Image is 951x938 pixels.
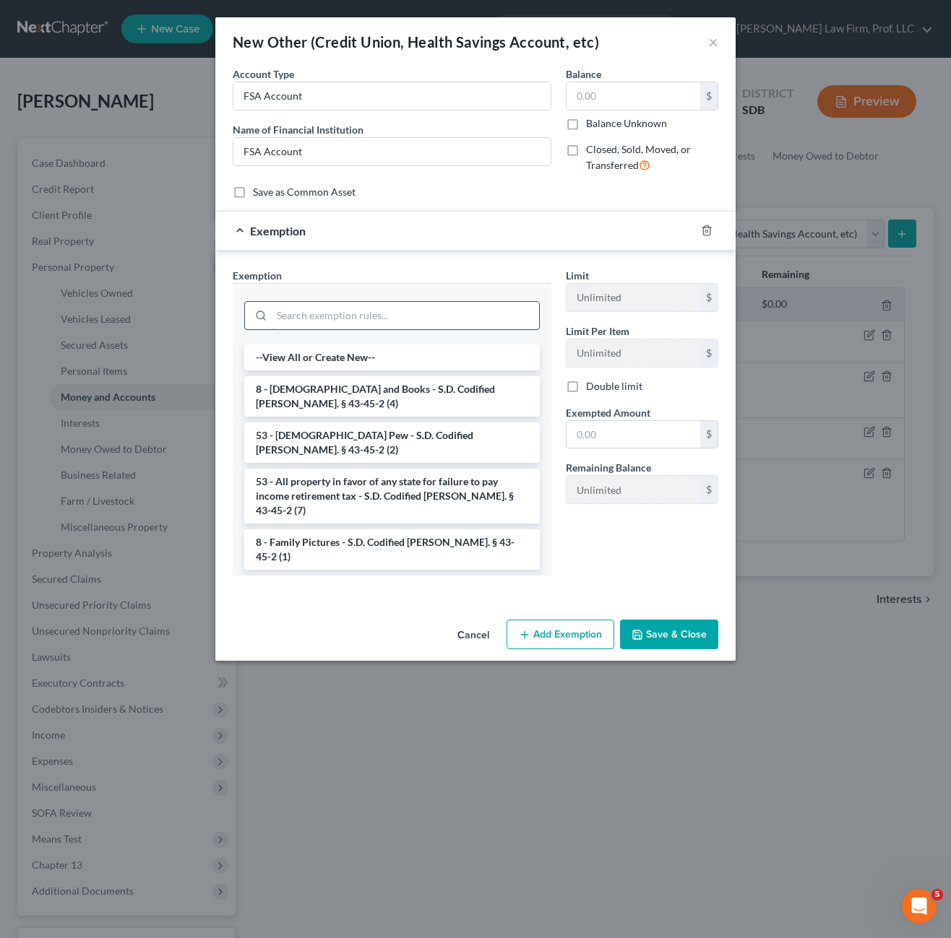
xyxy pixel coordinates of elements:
button: Save & Close [620,620,718,650]
input: Credit Union, HSA, etc [233,82,551,110]
li: 53 - All property in favor of any state for failure to pay income retirement tax - S.D. Codified ... [244,469,540,524]
input: 0.00 [567,82,700,110]
span: 5 [931,889,943,900]
div: $ [700,339,718,367]
input: Search exemption rules... [272,302,539,329]
span: Limit [566,269,589,282]
div: New Other (Credit Union, Health Savings Account, etc) [233,32,599,52]
input: 0.00 [567,421,700,448]
button: Add Exemption [507,620,614,650]
span: Exemption [250,224,306,238]
iframe: Intercom live chat [902,889,937,924]
span: Closed, Sold, Moved, or Transferred [586,143,691,171]
input: Enter name... [233,138,551,165]
input: -- [567,284,700,311]
label: Save as Common Asset [253,185,356,199]
div: $ [700,284,718,311]
label: Balance Unknown [586,116,667,131]
li: 8 - [DEMOGRAPHIC_DATA] and Books - S.D. Codified [PERSON_NAME]. § 43-45-2 (4) [244,376,540,417]
label: Remaining Balance [566,460,651,475]
label: Account Type [233,66,294,82]
label: Limit Per Item [566,323,629,339]
label: Balance [566,66,601,82]
li: --View All or Create New-- [244,344,540,370]
label: Double limit [586,379,642,394]
button: × [708,33,718,51]
input: -- [567,339,700,367]
div: $ [700,421,718,448]
div: $ [700,82,718,110]
li: 8 - Family Pictures - S.D. Codified [PERSON_NAME]. § 43-45-2 (1) [244,529,540,570]
span: Name of Financial Institution [233,123,363,136]
input: -- [567,476,700,503]
span: Exemption [233,269,282,282]
div: $ [700,476,718,503]
span: Exempted Amount [566,407,650,419]
button: Cancel [446,621,501,650]
li: 53 - [DEMOGRAPHIC_DATA] Pew - S.D. Codified [PERSON_NAME]. § 43-45-2 (2) [244,422,540,463]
